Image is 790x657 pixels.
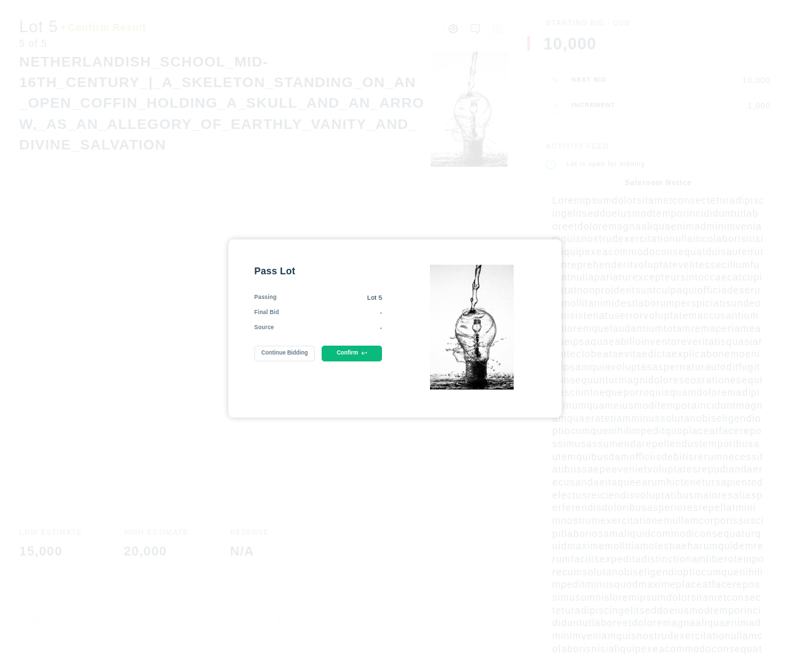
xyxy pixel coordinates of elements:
[254,346,315,361] button: Continue Bidding
[276,294,382,302] div: Lot 5
[254,324,274,333] div: Source
[254,265,383,278] div: Pass Lot
[279,309,382,318] div: -
[254,309,279,318] div: Final Bid
[274,324,383,333] div: -
[322,346,383,361] button: Confirm
[254,294,277,302] div: Passing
